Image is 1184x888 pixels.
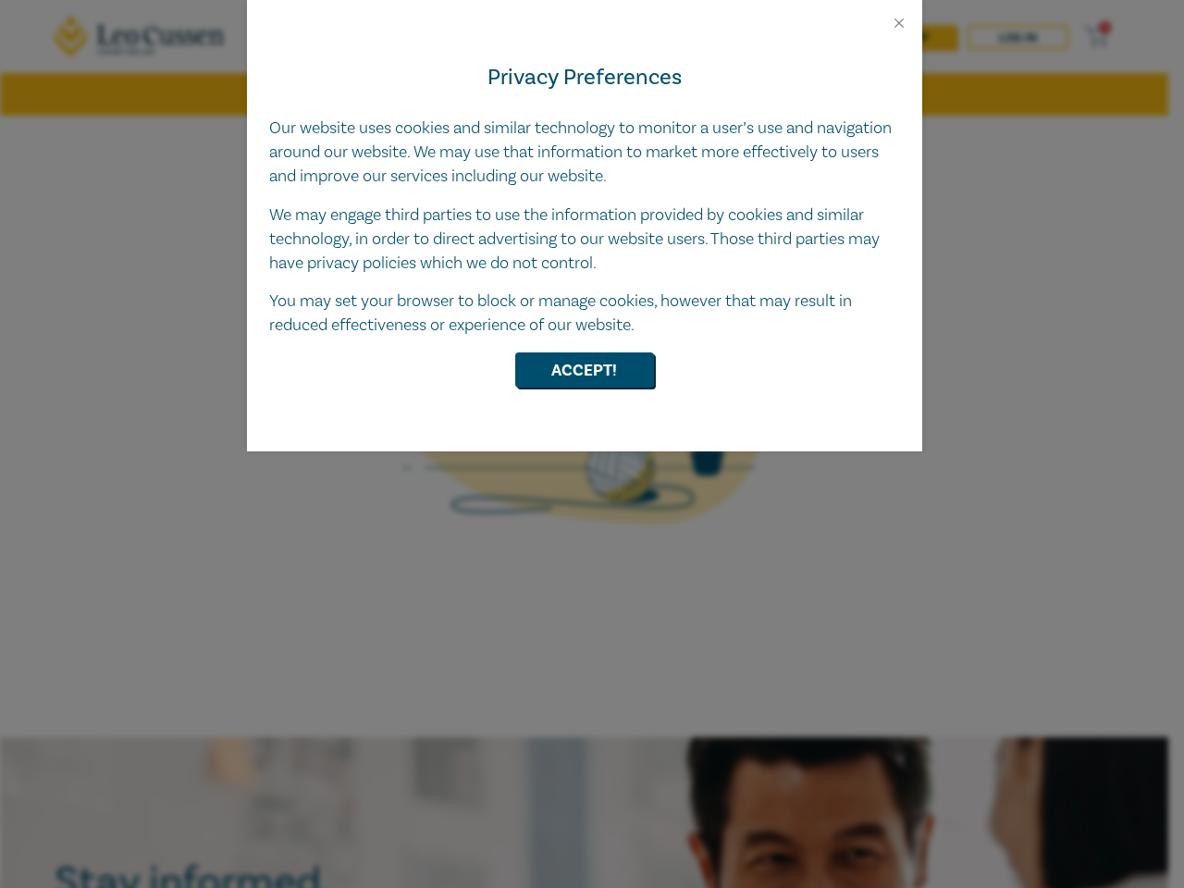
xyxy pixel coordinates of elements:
p: You may set your browser to block or manage cookies, however that may result in reduced effective... [269,290,900,338]
p: Our website uses cookies and similar technology to monitor a user’s use and navigation around our... [269,117,900,189]
button: Accept! [515,352,654,388]
button: Close [891,15,907,31]
h4: Privacy Preferences [269,61,900,94]
p: We may engage third parties to use the information provided by cookies and similar technology, in... [269,203,900,276]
